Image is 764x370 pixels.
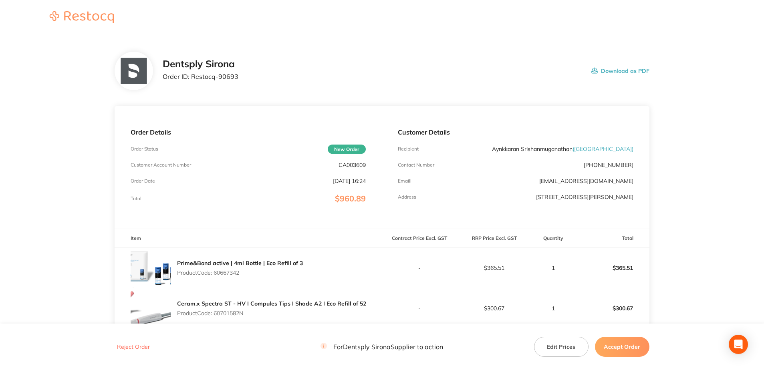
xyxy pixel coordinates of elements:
a: Prime&Bond active | 4ml Bottle | Eco Refill of 3 [177,259,303,267]
th: RRP Price Excl. GST [457,229,532,248]
p: - [382,265,456,271]
button: Download as PDF [591,58,649,83]
p: $300.67 [575,299,649,318]
button: Accept Order [595,337,649,357]
h2: Dentsply Sirona [163,58,238,70]
p: Order ID: Restocq- 90693 [163,73,238,80]
p: $365.51 [575,258,649,277]
p: [STREET_ADDRESS][PERSON_NAME] [536,194,633,200]
p: Recipient [398,146,419,152]
p: [PHONE_NUMBER] [584,162,633,168]
p: Customer Details [398,129,633,136]
p: Total [131,196,141,201]
p: Aynkkaran Srishanmuganathan [492,146,633,152]
a: [EMAIL_ADDRESS][DOMAIN_NAME] [539,177,633,185]
a: Restocq logo [42,11,122,24]
p: Product Code: 60667342 [177,269,303,276]
th: Contract Price Excl. GST [382,229,457,248]
img: Restocq logo [42,11,122,23]
p: Order Date [131,178,155,184]
img: NTllNzd2NQ [121,58,147,84]
p: CA003609 [339,162,366,168]
p: Product Code: 60701582N [177,310,366,316]
p: Address [398,194,416,200]
a: Ceram.x Spectra ST - HV I Compules Tips I Shade A2 I Eco Refill of 52 [177,300,366,307]
p: Emaill [398,178,411,184]
p: - [382,305,456,312]
th: Quantity [532,229,575,248]
p: [DATE] 16:24 [333,178,366,184]
span: $960.89 [335,193,366,203]
p: 1 [532,265,574,271]
button: Reject Order [115,344,152,351]
img: b21pNDd6dg [131,288,171,328]
button: Edit Prices [534,337,589,357]
p: 1 [532,305,574,312]
p: $365.51 [457,265,531,271]
p: Order Details [131,129,366,136]
th: Item [115,229,382,248]
th: Total [575,229,649,248]
span: New Order [328,145,366,154]
p: Customer Account Number [131,162,191,168]
span: ( [GEOGRAPHIC_DATA] ) [572,145,633,153]
p: $300.67 [457,305,531,312]
p: Contact Number [398,162,434,168]
div: Open Intercom Messenger [729,335,748,354]
p: For Dentsply Sirona Supplier to action [321,343,443,351]
img: ZjM2cGdtYQ [131,248,171,288]
p: Order Status [131,146,158,152]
